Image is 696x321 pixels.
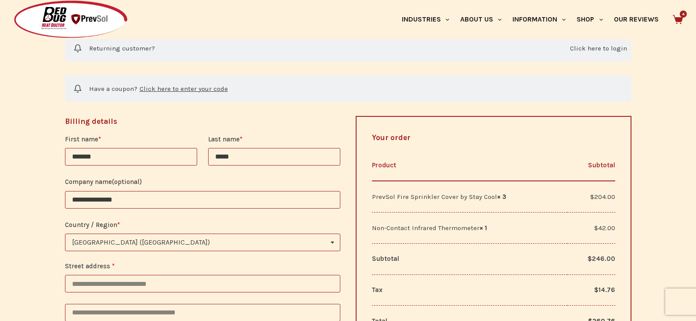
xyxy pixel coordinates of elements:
[372,181,567,212] td: PrevSol Fire Sprinkler Cover by Stay Cool
[372,132,615,144] h3: Your order
[65,35,631,61] div: Returning customer?
[65,177,341,188] label: Company name
[65,76,631,102] div: Have a coupon?
[590,193,615,201] bdi: 204.00
[590,193,594,201] span: $
[588,255,615,263] bdi: 246.00
[372,274,567,306] th: Tax
[372,213,567,244] td: Non-Contact Infrared Thermometer
[65,220,341,231] label: Country / Region
[372,243,567,274] th: Subtotal
[594,224,615,232] bdi: 42.00
[7,4,33,30] button: Open LiveChat chat widget
[65,234,340,251] span: United States (US)
[570,43,627,54] a: Click here to login
[65,116,341,127] h3: Billing details
[680,11,687,18] span: 4
[65,234,341,251] span: Country / Region
[208,134,340,145] label: Last name
[594,286,599,294] span: $
[112,178,142,186] span: (optional)
[480,224,487,232] strong: × 1
[372,150,567,181] th: Product
[65,261,341,272] label: Street address
[567,150,615,181] th: Subtotal
[588,255,592,263] span: $
[137,83,228,94] a: Enter your coupon code
[594,286,615,294] span: 14.76
[497,193,506,201] strong: × 3
[594,224,598,232] span: $
[65,134,197,145] label: First name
